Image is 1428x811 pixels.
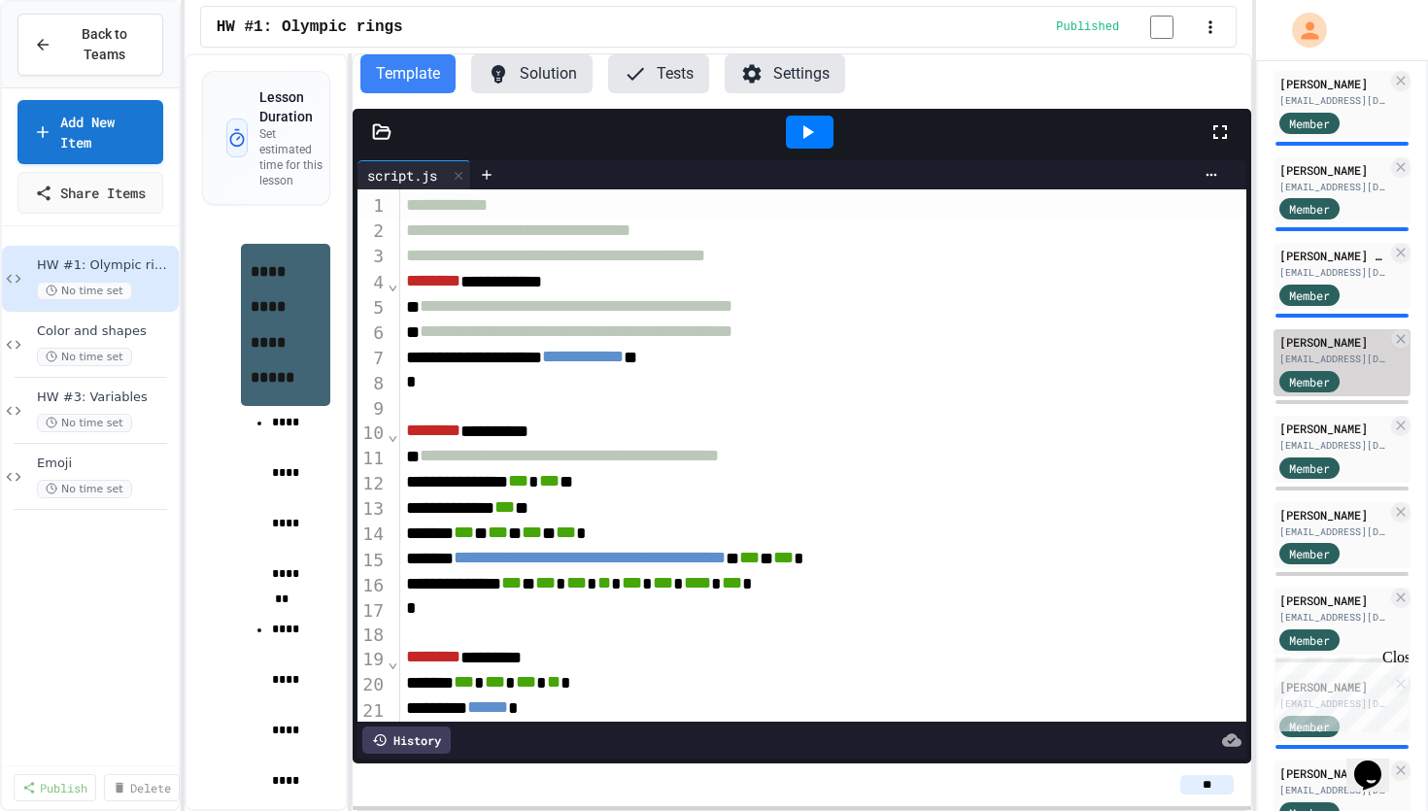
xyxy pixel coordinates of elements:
[357,295,387,321] div: 5
[1056,15,1197,39] div: Content is published and visible to students
[1279,75,1387,92] div: [PERSON_NAME]
[357,672,387,697] div: 20
[357,548,387,573] div: 15
[608,54,709,93] button: Tests
[1289,200,1330,218] span: Member
[37,282,132,300] span: No time set
[1289,459,1330,477] span: Member
[63,24,147,65] span: Back to Teams
[1279,610,1387,625] div: [EMAIL_ADDRESS][DOMAIN_NAME]
[357,522,387,547] div: 14
[357,573,387,598] div: 16
[1289,631,1330,649] span: Member
[217,16,403,39] span: HW #1: Olympic rings
[37,456,175,472] span: Emoji
[387,273,399,293] span: Fold line
[357,371,387,395] div: 8
[1279,180,1387,194] div: [EMAIL_ADDRESS][DOMAIN_NAME]
[1279,265,1387,280] div: [EMAIL_ADDRESS][DOMAIN_NAME]
[725,54,845,93] button: Settings
[357,421,387,446] div: 10
[1279,591,1387,609] div: [PERSON_NAME]
[1279,764,1387,782] div: [PERSON_NAME]
[1279,247,1387,264] div: [PERSON_NAME] [PERSON_NAME]
[37,414,132,432] span: No time set
[387,651,399,671] span: Fold line
[259,87,330,126] h3: Lesson Duration
[37,480,132,498] span: No time set
[357,160,471,189] div: script.js
[357,623,387,647] div: 18
[1279,524,1387,539] div: [EMAIL_ADDRESS][DOMAIN_NAME]
[357,698,387,724] div: 21
[357,270,387,295] div: 4
[357,598,387,623] div: 17
[37,389,175,406] span: HW #3: Variables
[14,774,96,801] a: Publish
[357,219,387,244] div: 2
[357,165,447,186] div: script.js
[1279,161,1387,179] div: [PERSON_NAME]
[387,423,399,444] span: Fold line
[1056,19,1119,35] span: Published
[17,100,163,164] a: Add New Item
[1346,733,1409,792] iframe: chat widget
[1267,649,1409,731] iframe: chat widget
[1272,8,1332,52] div: My Account
[357,244,387,269] div: 3
[357,471,387,496] div: 12
[360,54,456,93] button: Template
[1289,287,1330,304] span: Member
[1279,352,1387,366] div: [EMAIL_ADDRESS][DOMAIN_NAME]
[357,346,387,371] div: 7
[259,126,330,188] p: Set estimated time for this lesson
[1289,115,1330,132] span: Member
[104,774,180,801] a: Delete
[1127,16,1197,39] input: publish toggle
[357,647,387,672] div: 19
[17,172,163,214] a: Share Items
[357,193,387,219] div: 1
[37,257,175,274] span: HW #1: Olympic rings
[357,496,387,522] div: 13
[1279,438,1387,453] div: [EMAIL_ADDRESS][DOMAIN_NAME]
[17,14,163,76] button: Back to Teams
[357,446,387,471] div: 11
[37,348,132,366] span: No time set
[1279,783,1387,797] div: [EMAIL_ADDRESS][DOMAIN_NAME]
[1289,373,1330,390] span: Member
[8,8,134,123] div: Chat with us now!Close
[1279,93,1387,108] div: [EMAIL_ADDRESS][DOMAIN_NAME]
[37,323,175,340] span: Color and shapes
[1279,506,1387,524] div: [PERSON_NAME]
[357,321,387,346] div: 6
[1279,420,1387,437] div: [PERSON_NAME]
[471,54,593,93] button: Solution
[1289,545,1330,562] span: Member
[357,396,387,421] div: 9
[362,727,451,754] div: History
[1279,333,1387,351] div: [PERSON_NAME]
